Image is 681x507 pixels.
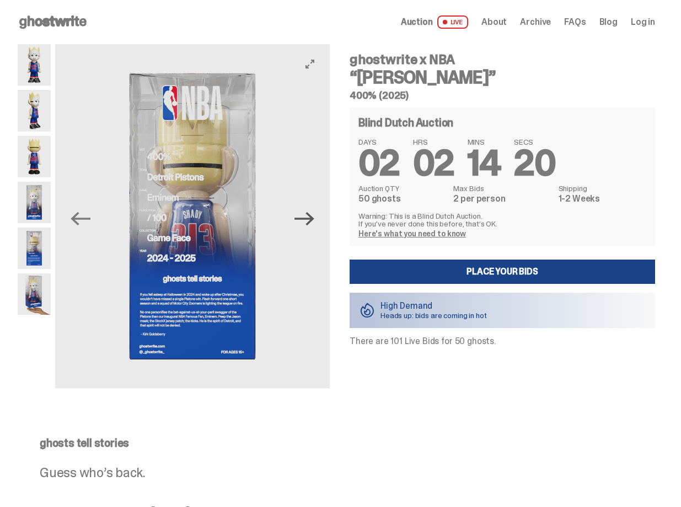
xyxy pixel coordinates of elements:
[55,44,330,388] img: Eminem_NBA_400_13.png
[303,57,317,71] button: View full-screen
[18,182,51,223] img: Eminem_NBA_400_12.png
[468,140,501,186] span: 14
[18,44,51,86] img: Copy%20of%20Eminem_NBA_400_1.png
[559,184,646,192] dt: Shipping
[358,138,400,146] span: DAYS
[350,260,655,284] a: Place your Bids
[358,117,453,128] h4: Blind Dutch Auction
[18,90,51,131] img: Copy%20of%20Eminem_NBA_400_3.png
[358,184,447,192] dt: Auction QTY
[468,138,501,146] span: MINS
[350,337,655,346] p: There are 101 Live Bids for 50 ghosts.
[350,68,655,86] h3: “[PERSON_NAME]”
[350,53,655,66] h4: ghostwrite x NBA
[520,18,551,27] a: Archive
[453,194,551,203] dd: 2 per person
[564,18,586,27] a: FAQs
[599,18,618,27] a: Blog
[380,311,487,319] p: Heads up: bids are coming in hot
[514,138,555,146] span: SECS
[413,140,454,186] span: 02
[358,140,400,186] span: 02
[358,229,466,239] a: Here's what you need to know
[40,437,633,448] p: ghosts tell stories
[401,15,468,29] a: Auction LIVE
[68,207,93,231] button: Previous
[18,228,51,269] img: Eminem_NBA_400_13.png
[380,302,487,310] p: High Demand
[437,15,469,29] span: LIVE
[358,212,646,228] p: Warning: This is a Blind Dutch Auction. If you’ve never done this before, that’s OK.
[358,194,447,203] dd: 50 ghosts
[292,207,317,231] button: Next
[401,18,433,27] span: Auction
[453,184,551,192] dt: Max Bids
[413,138,454,146] span: HRS
[631,18,655,27] a: Log in
[481,18,507,27] a: About
[514,140,555,186] span: 20
[350,91,655,101] h5: 400% (2025)
[559,194,646,203] dd: 1-2 Weeks
[18,136,51,177] img: Copy%20of%20Eminem_NBA_400_6.png
[18,273,51,315] img: eminem%20scale.png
